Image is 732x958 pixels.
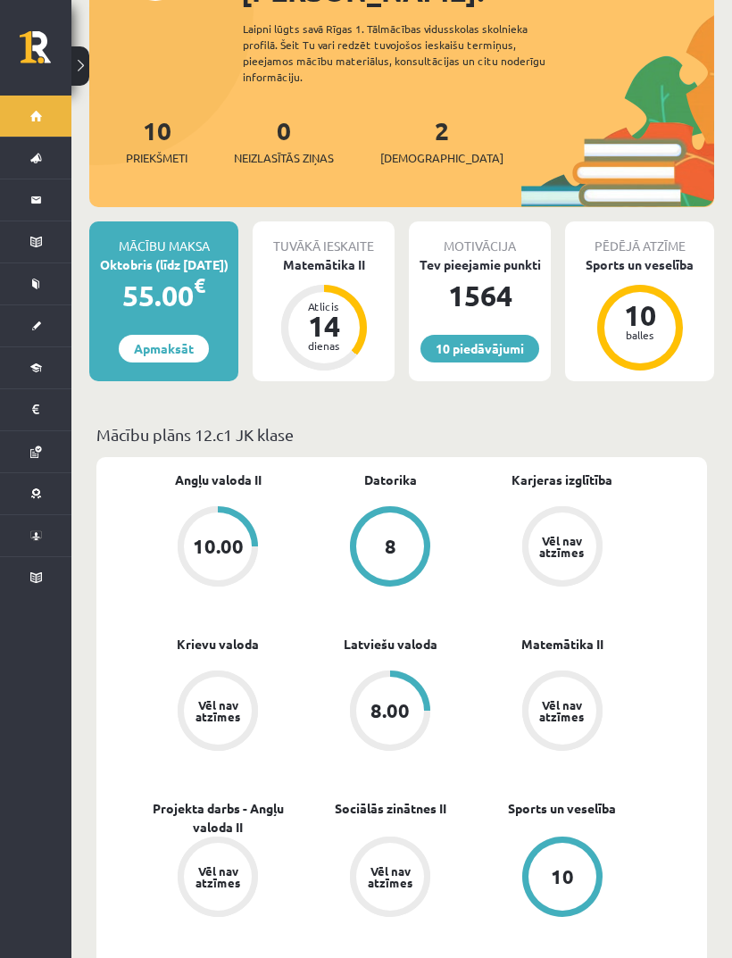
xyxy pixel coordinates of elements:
div: Vēl nav atzīmes [537,699,587,722]
a: 8.00 [304,671,477,754]
a: Latviešu valoda [344,635,437,654]
div: 8 [385,537,396,556]
a: Sports un veselība [508,799,616,818]
div: Tuvākā ieskaite [253,221,395,255]
a: Angļu valoda II [175,471,262,489]
div: Pēdējā atzīme [565,221,714,255]
a: 10Priekšmeti [126,114,187,167]
a: Matemātika II Atlicis 14 dienas [253,255,395,373]
a: Karjeras izglītība [512,471,612,489]
div: dienas [297,340,351,351]
a: 2[DEMOGRAPHIC_DATA] [380,114,503,167]
div: Vēl nav atzīmes [193,865,243,888]
div: 14 [297,312,351,340]
div: Motivācija [409,221,551,255]
a: Sociālās zinātnes II [335,799,446,818]
span: [DEMOGRAPHIC_DATA] [380,149,503,167]
div: Laipni lūgts savā Rīgas 1. Tālmācības vidusskolas skolnieka profilā. Šeit Tu vari redzēt tuvojošo... [243,21,577,85]
a: Krievu valoda [177,635,259,654]
span: Priekšmeti [126,149,187,167]
div: 55.00 [89,274,238,317]
div: Vēl nav atzīmes [193,699,243,722]
div: Atlicis [297,301,351,312]
div: balles [613,329,667,340]
a: Vēl nav atzīmes [132,671,304,754]
div: Matemātika II [253,255,395,274]
a: Vēl nav atzīmes [132,837,304,921]
span: € [194,272,205,298]
div: 10.00 [193,537,244,556]
a: Datorika [364,471,417,489]
a: Sports un veselība 10 balles [565,255,714,373]
div: Vēl nav atzīmes [365,865,415,888]
div: Oktobris (līdz [DATE]) [89,255,238,274]
a: Rīgas 1. Tālmācības vidusskola [20,31,71,76]
a: 8 [304,506,477,590]
a: 0Neizlasītās ziņas [234,114,334,167]
div: 8.00 [370,701,410,721]
a: Vēl nav atzīmes [476,506,648,590]
a: 10 [476,837,648,921]
div: Sports un veselība [565,255,714,274]
div: Tev pieejamie punkti [409,255,551,274]
div: 10 [613,301,667,329]
a: Projekta darbs - Angļu valoda II [132,799,304,837]
div: Mācību maksa [89,221,238,255]
a: Matemātika II [521,635,603,654]
div: 1564 [409,274,551,317]
div: Vēl nav atzīmes [537,535,587,558]
a: Apmaksāt [119,335,209,362]
p: Mācību plāns 12.c1 JK klase [96,422,707,446]
a: Vēl nav atzīmes [476,671,648,754]
a: Vēl nav atzīmes [304,837,477,921]
span: Neizlasītās ziņas [234,149,334,167]
div: 10 [551,867,574,887]
a: 10.00 [132,506,304,590]
a: 10 piedāvājumi [420,335,539,362]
